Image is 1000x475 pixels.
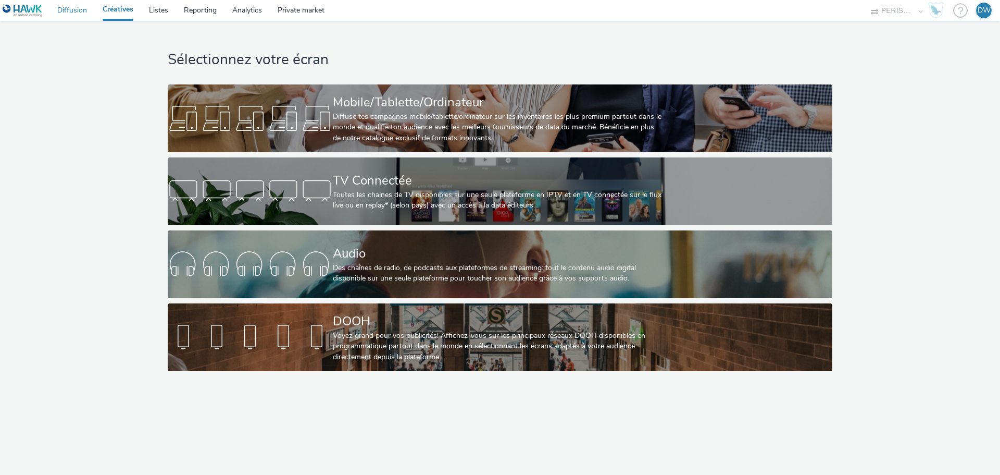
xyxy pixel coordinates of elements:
[333,331,663,362] div: Voyez grand pour vos publicités! Affichez-vous sur les principaux réseaux DOOH disponibles en pro...
[168,303,832,371] a: DOOHVoyez grand pour vos publicités! Affichez-vous sur les principaux réseaux DOOH disponibles en...
[168,50,832,70] h1: Sélectionnez votre écran
[333,263,663,284] div: Des chaînes de radio, de podcasts aux plateformes de streaming: tout le contenu audio digital dis...
[333,93,663,112] div: Mobile/Tablette/Ordinateur
[168,84,832,152] a: Mobile/Tablette/OrdinateurDiffuse tes campagnes mobile/tablette/ordinateur sur les inventaires le...
[333,172,663,190] div: TV Connectée
[978,3,991,18] div: DW
[333,112,663,143] div: Diffuse tes campagnes mobile/tablette/ordinateur sur les inventaires les plus premium partout dan...
[928,2,948,19] a: Hawk Academy
[333,312,663,331] div: DOOH
[168,230,832,298] a: AudioDes chaînes de radio, de podcasts aux plateformes de streaming: tout le contenu audio digita...
[333,245,663,263] div: Audio
[3,4,43,17] img: undefined Logo
[928,2,944,19] img: Hawk Academy
[333,190,663,211] div: Toutes les chaines de TV disponibles sur une seule plateforme en IPTV et en TV connectée sur le f...
[168,157,832,225] a: TV ConnectéeToutes les chaines de TV disponibles sur une seule plateforme en IPTV et en TV connec...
